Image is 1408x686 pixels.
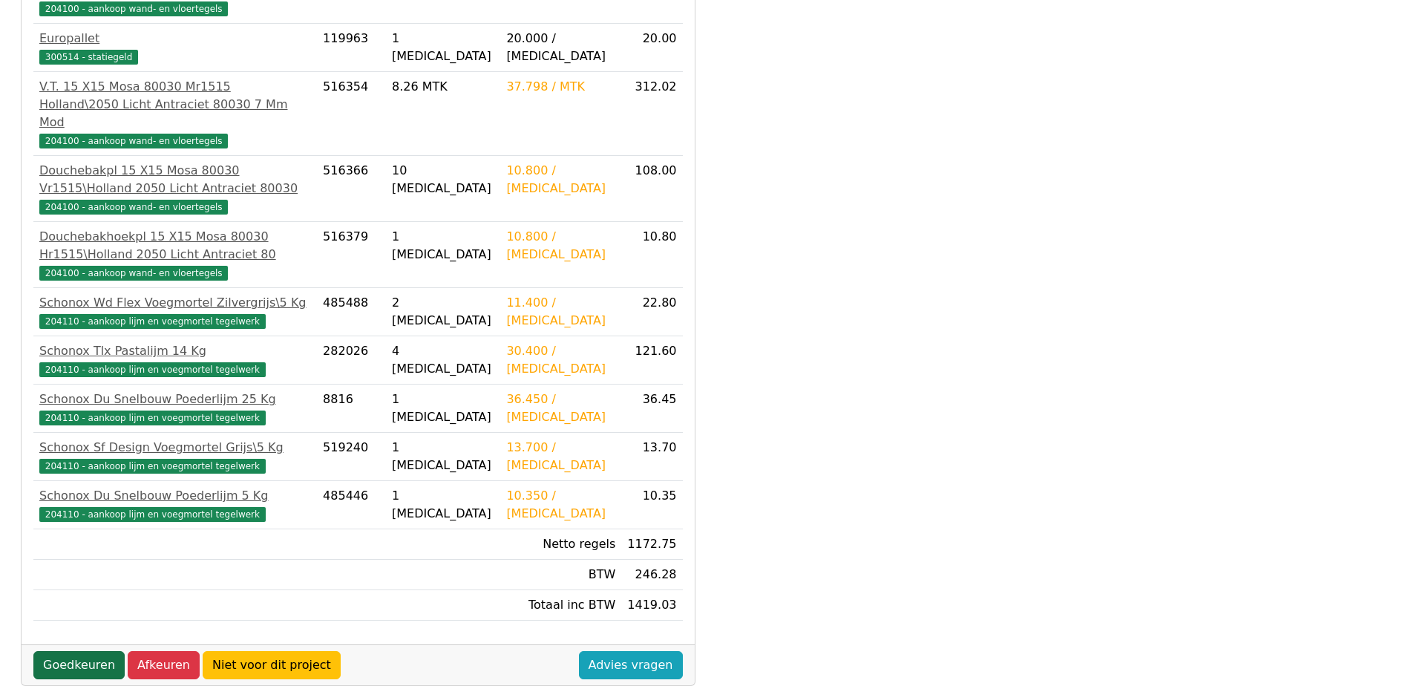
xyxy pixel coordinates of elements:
[621,222,682,288] td: 10.80
[392,162,494,197] div: 10 [MEDICAL_DATA]
[392,487,494,523] div: 1 [MEDICAL_DATA]
[39,362,266,377] span: 204110 - aankoop lijm en voegmortel tegelwerk
[392,78,494,96] div: 8.26 MTK
[621,72,682,156] td: 312.02
[621,385,682,433] td: 36.45
[506,30,615,65] div: 20.000 / [MEDICAL_DATA]
[392,439,494,474] div: 1 [MEDICAL_DATA]
[317,24,386,72] td: 119963
[39,78,311,149] a: V.T. 15 X15 Mosa 80030 Mr1515 Holland\2050 Licht Antraciet 80030 7 Mm Mod204100 - aankoop wand- e...
[39,228,311,281] a: Douchebakhoekpl 15 X15 Mosa 80030 Hr1515\Holland 2050 Licht Antraciet 80204100 - aankoop wand- en...
[621,560,682,590] td: 246.28
[39,391,311,426] a: Schonox Du Snelbouw Poederlijm 25 Kg204110 - aankoop lijm en voegmortel tegelwerk
[621,433,682,481] td: 13.70
[392,342,494,378] div: 4 [MEDICAL_DATA]
[39,134,228,148] span: 204100 - aankoop wand- en vloertegels
[621,24,682,72] td: 20.00
[39,294,311,312] div: Schonox Wd Flex Voegmortel Zilvergrijs\5 Kg
[621,481,682,529] td: 10.35
[39,228,311,264] div: Douchebakhoekpl 15 X15 Mosa 80030 Hr1515\Holland 2050 Licht Antraciet 80
[39,162,311,215] a: Douchebakpl 15 X15 Mosa 80030 Vr1515\Holland 2050 Licht Antraciet 80030204100 - aankoop wand- en ...
[39,411,266,425] span: 204110 - aankoop lijm en voegmortel tegelwerk
[39,294,311,330] a: Schonox Wd Flex Voegmortel Zilvergrijs\5 Kg204110 - aankoop lijm en voegmortel tegelwerk
[39,507,266,522] span: 204110 - aankoop lijm en voegmortel tegelwerk
[317,222,386,288] td: 516379
[621,156,682,222] td: 108.00
[39,78,311,131] div: V.T. 15 X15 Mosa 80030 Mr1515 Holland\2050 Licht Antraciet 80030 7 Mm Mod
[39,30,311,65] a: Europallet300514 - statiegeld
[203,651,341,679] a: Niet voor dit project
[621,590,682,621] td: 1419.03
[506,228,615,264] div: 10.800 / [MEDICAL_DATA]
[317,433,386,481] td: 519240
[317,288,386,336] td: 485488
[39,342,311,378] a: Schonox Tlx Pastalijm 14 Kg204110 - aankoop lijm en voegmortel tegelwerk
[39,391,311,408] div: Schonox Du Snelbouw Poederlijm 25 Kg
[39,1,228,16] span: 204100 - aankoop wand- en vloertegels
[39,487,311,505] div: Schonox Du Snelbouw Poederlijm 5 Kg
[39,30,311,48] div: Europallet
[579,651,683,679] a: Advies vragen
[39,50,138,65] span: 300514 - statiegeld
[500,560,621,590] td: BTW
[317,481,386,529] td: 485446
[506,78,615,96] div: 37.798 / MTK
[506,342,615,378] div: 30.400 / [MEDICAL_DATA]
[39,266,228,281] span: 204100 - aankoop wand- en vloertegels
[506,487,615,523] div: 10.350 / [MEDICAL_DATA]
[621,336,682,385] td: 121.60
[39,162,311,197] div: Douchebakpl 15 X15 Mosa 80030 Vr1515\Holland 2050 Licht Antraciet 80030
[392,30,494,65] div: 1 [MEDICAL_DATA]
[39,459,266,474] span: 204110 - aankoop lijm en voegmortel tegelwerk
[392,294,494,330] div: 2 [MEDICAL_DATA]
[506,439,615,474] div: 13.700 / [MEDICAL_DATA]
[39,314,266,329] span: 204110 - aankoop lijm en voegmortel tegelwerk
[506,294,615,330] div: 11.400 / [MEDICAL_DATA]
[392,228,494,264] div: 1 [MEDICAL_DATA]
[392,391,494,426] div: 1 [MEDICAL_DATA]
[621,529,682,560] td: 1172.75
[39,487,311,523] a: Schonox Du Snelbouw Poederlijm 5 Kg204110 - aankoop lijm en voegmortel tegelwerk
[317,72,386,156] td: 516354
[506,391,615,426] div: 36.450 / [MEDICAL_DATA]
[317,385,386,433] td: 8816
[39,200,228,215] span: 204100 - aankoop wand- en vloertegels
[39,439,311,457] div: Schonox Sf Design Voegmortel Grijs\5 Kg
[33,651,125,679] a: Goedkeuren
[621,288,682,336] td: 22.80
[506,162,615,197] div: 10.800 / [MEDICAL_DATA]
[128,651,200,679] a: Afkeuren
[500,590,621,621] td: Totaal inc BTW
[39,439,311,474] a: Schonox Sf Design Voegmortel Grijs\5 Kg204110 - aankoop lijm en voegmortel tegelwerk
[39,342,311,360] div: Schonox Tlx Pastalijm 14 Kg
[317,156,386,222] td: 516366
[500,529,621,560] td: Netto regels
[317,336,386,385] td: 282026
